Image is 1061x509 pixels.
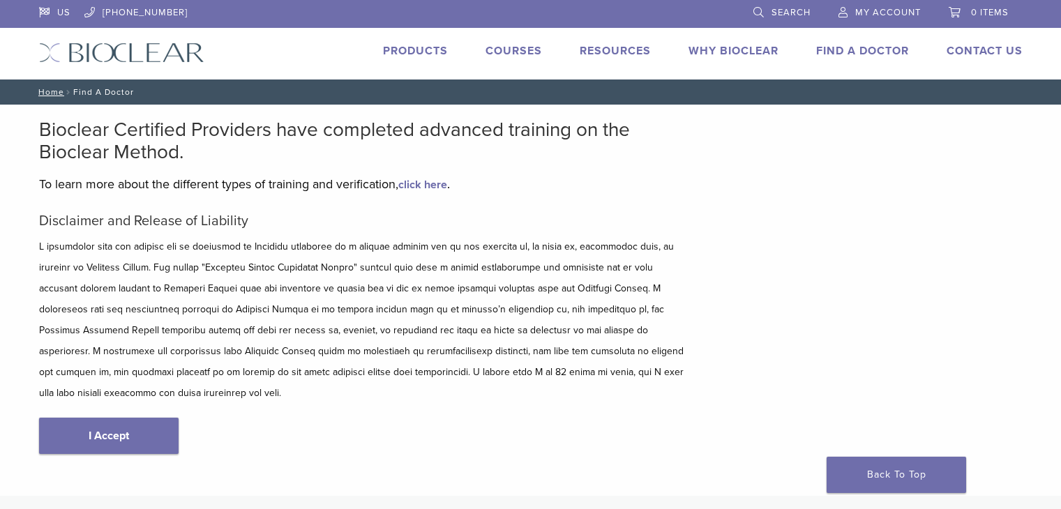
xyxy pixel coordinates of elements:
p: L ipsumdolor sita con adipisc eli se doeiusmod te Incididu utlaboree do m aliquae adminim ven qu ... [39,236,688,404]
a: Contact Us [947,44,1023,58]
a: Why Bioclear [688,44,778,58]
a: Products [383,44,448,58]
span: Search [772,7,811,18]
a: Back To Top [827,457,966,493]
h2: Bioclear Certified Providers have completed advanced training on the Bioclear Method. [39,119,688,163]
p: To learn more about the different types of training and verification, . [39,174,688,195]
span: My Account [855,7,921,18]
span: 0 items [971,7,1009,18]
a: click here [398,178,447,192]
nav: Find A Doctor [29,79,1033,105]
img: Bioclear [39,43,204,63]
span: / [64,89,73,96]
a: Home [34,87,64,97]
a: Resources [580,44,651,58]
a: Find A Doctor [816,44,909,58]
h5: Disclaimer and Release of Liability [39,213,688,229]
a: Courses [486,44,542,58]
a: I Accept [39,418,179,454]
